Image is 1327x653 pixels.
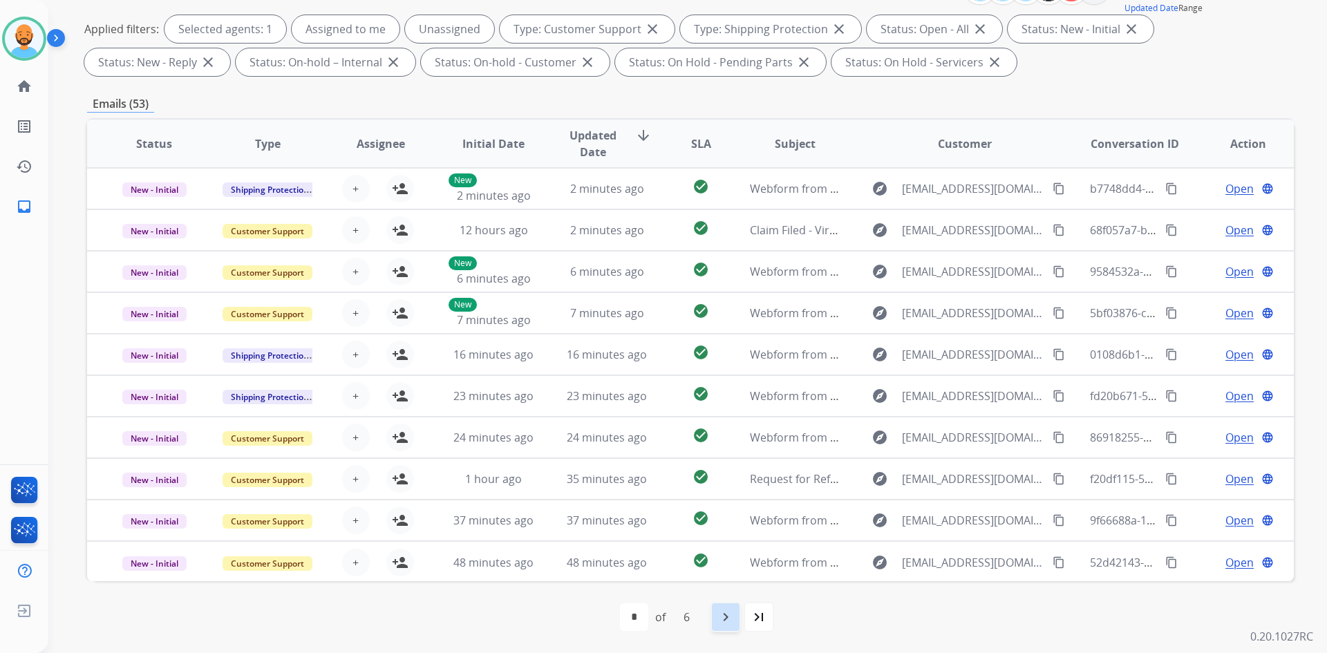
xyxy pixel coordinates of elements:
span: 35 minutes ago [567,471,647,486]
span: [EMAIL_ADDRESS][DOMAIN_NAME] [902,512,1044,529]
button: + [342,382,370,410]
span: Assignee [357,135,405,152]
mat-icon: check_circle [693,178,709,195]
p: Emails (53) [87,95,154,113]
span: Open [1225,512,1254,529]
mat-icon: close [831,21,847,37]
span: + [352,263,359,280]
span: Updated Date [562,127,625,160]
span: Open [1225,222,1254,238]
span: Status [136,135,172,152]
span: 37 minutes ago [567,513,647,528]
div: Status: New - Reply [84,48,230,76]
span: New - Initial [122,182,187,197]
span: Customer Support [223,431,312,446]
span: SLA [691,135,711,152]
mat-icon: check_circle [693,386,709,402]
div: Selected agents: 1 [164,15,286,43]
button: + [342,465,370,493]
span: 24 minutes ago [567,430,647,445]
span: Initial Date [462,135,525,152]
mat-icon: content_copy [1053,265,1065,278]
span: Shipping Protection [223,390,317,404]
span: Open [1225,346,1254,363]
div: Status: New - Initial [1008,15,1154,43]
mat-icon: check_circle [693,261,709,278]
div: 6 [672,603,701,631]
mat-icon: language [1261,556,1274,569]
span: [EMAIL_ADDRESS][DOMAIN_NAME] [902,305,1044,321]
mat-icon: person_add [392,180,408,197]
span: Customer Support [223,265,312,280]
mat-icon: language [1261,473,1274,485]
span: Webform from [EMAIL_ADDRESS][DOMAIN_NAME] on [DATE] [750,513,1063,528]
mat-icon: person_add [392,512,408,529]
span: b7748dd4-85c4-4154-a96c-ffd492305a94 [1090,181,1299,196]
mat-icon: list_alt [16,118,32,135]
mat-icon: language [1261,431,1274,444]
mat-icon: explore [872,222,888,238]
mat-icon: language [1261,514,1274,527]
mat-icon: close [986,54,1003,70]
span: [EMAIL_ADDRESS][DOMAIN_NAME] [902,346,1044,363]
span: New - Initial [122,431,187,446]
span: Webform from [EMAIL_ADDRESS][DOMAIN_NAME] on [DATE] [750,264,1063,279]
mat-icon: language [1261,182,1274,195]
span: 12 hours ago [460,223,528,238]
mat-icon: content_copy [1053,224,1065,236]
mat-icon: navigate_next [717,609,734,625]
mat-icon: content_copy [1165,224,1178,236]
mat-icon: language [1261,224,1274,236]
mat-icon: inbox [16,198,32,215]
button: + [342,507,370,534]
span: 0108d6b1-04b9-47ee-8c71-7b2970613ef3 [1090,347,1302,362]
span: 2 minutes ago [457,188,531,203]
span: New - Initial [122,224,187,238]
span: 48 minutes ago [453,555,534,570]
mat-icon: language [1261,265,1274,278]
button: + [342,424,370,451]
span: New - Initial [122,514,187,529]
mat-icon: language [1261,390,1274,402]
span: Webform from [EMAIL_ADDRESS][DOMAIN_NAME] on [DATE] [750,430,1063,445]
mat-icon: arrow_downward [635,127,652,144]
mat-icon: explore [872,512,888,529]
mat-icon: close [796,54,812,70]
span: 9584532a-9601-4ca8-a446-5a7e09da85e4 [1090,264,1303,279]
mat-icon: check_circle [693,510,709,527]
mat-icon: explore [872,554,888,571]
span: + [352,305,359,321]
mat-icon: content_copy [1053,182,1065,195]
p: 0.20.1027RC [1250,628,1313,645]
span: 1 hour ago [465,471,522,486]
span: Customer Support [223,307,312,321]
span: 86918255-517e-4ff0-bcff-c405045396b6 [1090,430,1293,445]
mat-icon: explore [872,471,888,487]
div: Status: On Hold - Servicers [831,48,1017,76]
mat-icon: person_add [392,305,408,321]
span: f20df115-506e-4d6f-be29-219e06e7835b [1090,471,1297,486]
mat-icon: check_circle [693,552,709,569]
span: 23 minutes ago [567,388,647,404]
button: + [342,341,370,368]
mat-icon: explore [872,180,888,197]
th: Action [1180,120,1294,168]
span: Conversation ID [1091,135,1179,152]
mat-icon: close [200,54,216,70]
span: 23 minutes ago [453,388,534,404]
span: Open [1225,471,1254,487]
span: Claim Filed - Virtual Debit Card Question [750,223,959,238]
span: Subject [775,135,816,152]
span: + [352,429,359,446]
span: 6 minutes ago [570,264,644,279]
span: Open [1225,180,1254,197]
mat-icon: content_copy [1165,390,1178,402]
div: Status: On-hold - Customer [421,48,610,76]
mat-icon: check_circle [693,303,709,319]
span: Customer Support [223,473,312,487]
div: Status: On Hold - Pending Parts [615,48,826,76]
span: New - Initial [122,265,187,280]
mat-icon: content_copy [1053,473,1065,485]
button: + [342,549,370,576]
div: Assigned to me [292,15,399,43]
